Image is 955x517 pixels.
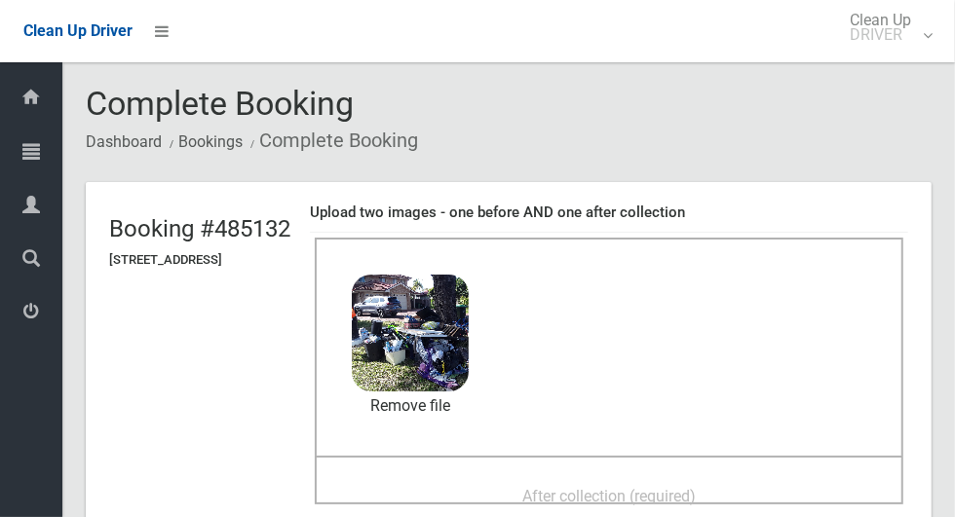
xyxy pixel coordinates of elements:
[522,487,696,505] span: After collection (required)
[109,216,290,241] h2: Booking #485132
[86,84,354,123] span: Complete Booking
[23,17,133,46] a: Clean Up Driver
[840,13,931,42] span: Clean Up
[178,132,243,151] a: Bookings
[109,253,290,267] h5: [STREET_ADDRESS]
[86,132,162,151] a: Dashboard
[352,391,469,421] a: Remove file
[850,27,911,42] small: DRIVER
[246,123,418,159] li: Complete Booking
[23,21,133,40] span: Clean Up Driver
[310,204,908,221] h4: Upload two images - one before AND one after collection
